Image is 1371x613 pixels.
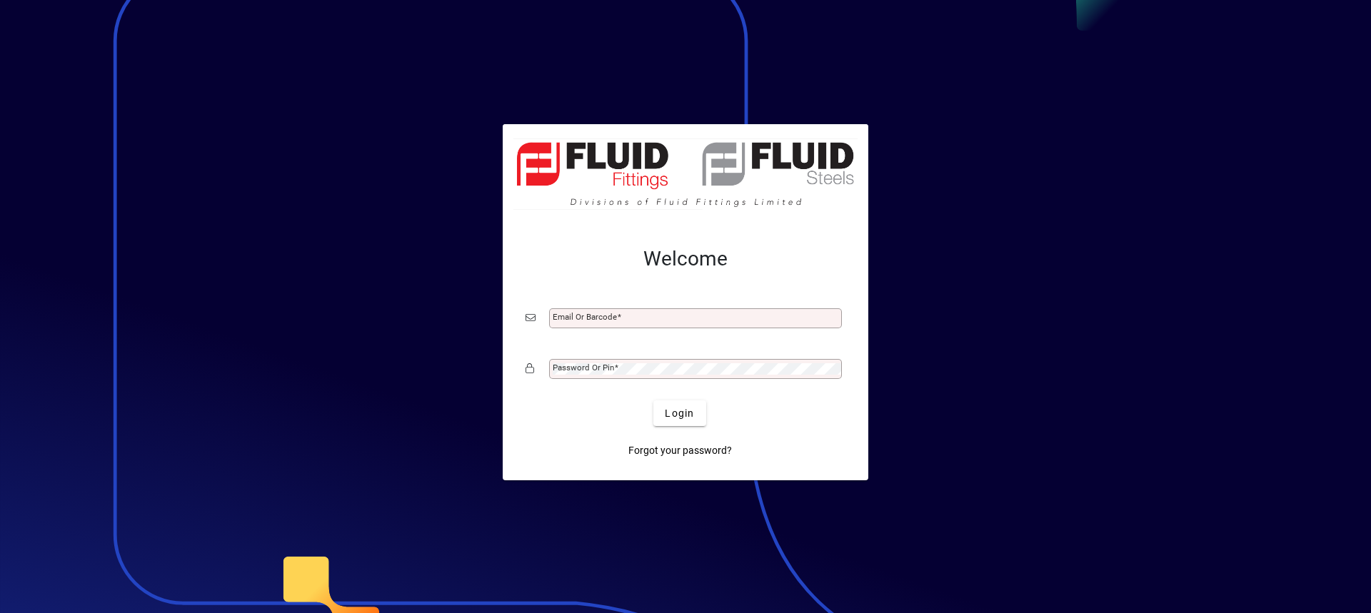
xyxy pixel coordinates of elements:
[653,400,705,426] button: Login
[526,247,845,271] h2: Welcome
[623,437,738,463] a: Forgot your password?
[665,406,694,421] span: Login
[628,443,732,458] span: Forgot your password?
[553,363,614,373] mat-label: Password or Pin
[553,312,617,322] mat-label: Email or Barcode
